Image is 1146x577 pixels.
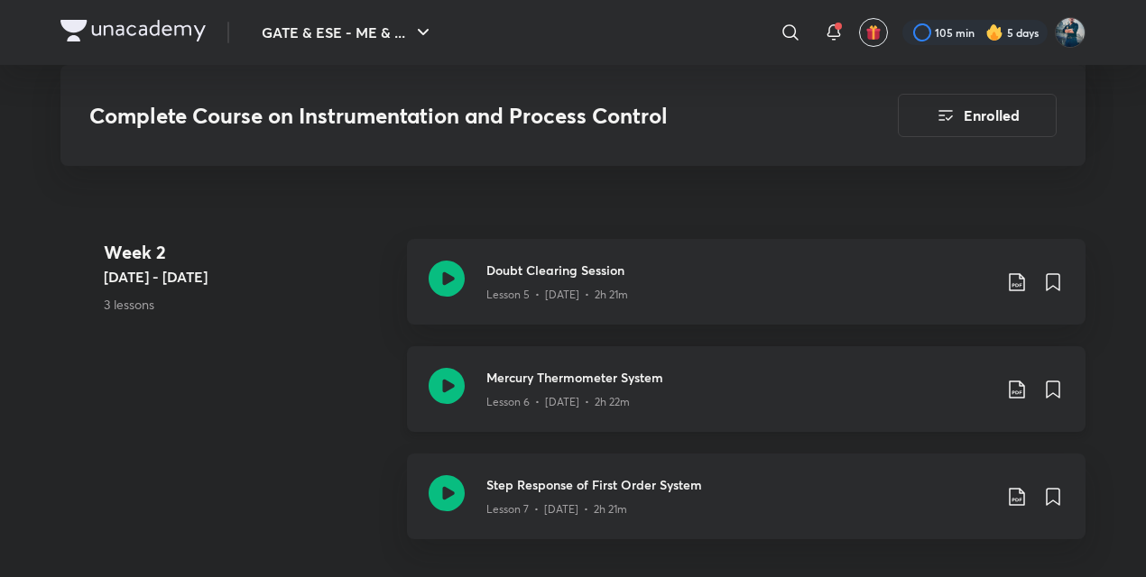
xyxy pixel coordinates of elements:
a: Step Response of First Order SystemLesson 7 • [DATE] • 2h 21m [407,453,1086,561]
img: streak [985,23,1003,41]
a: Company Logo [60,20,206,46]
a: Mercury Thermometer SystemLesson 6 • [DATE] • 2h 22m [407,346,1086,453]
h4: Week 2 [104,239,393,266]
img: Company Logo [60,20,206,41]
p: Lesson 6 • [DATE] • 2h 22m [486,394,630,410]
p: Lesson 5 • [DATE] • 2h 21m [486,287,628,303]
button: avatar [859,18,888,47]
img: Vinay Upadhyay [1055,17,1086,48]
h3: Complete Course on Instrumentation and Process Control [89,103,796,129]
img: avatar [865,24,882,41]
p: 3 lessons [104,295,393,314]
h3: Step Response of First Order System [486,475,992,494]
button: GATE & ESE - ME & ... [251,14,445,50]
p: Lesson 7 • [DATE] • 2h 21m [486,501,627,517]
h5: [DATE] - [DATE] [104,266,393,288]
h3: Doubt Clearing Session [486,261,992,279]
a: Doubt Clearing SessionLesson 5 • [DATE] • 2h 21m [407,239,1086,346]
button: Enrolled [898,94,1057,137]
h3: Mercury Thermometer System [486,368,992,387]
